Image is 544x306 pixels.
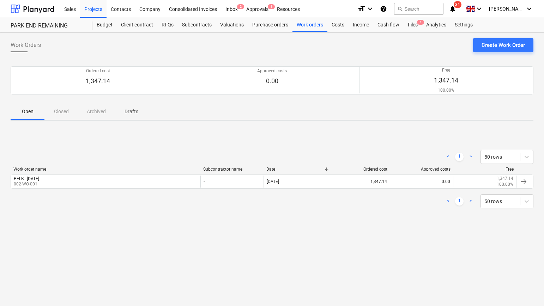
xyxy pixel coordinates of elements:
div: Create Work Order [482,41,525,50]
p: 100.00% [434,87,458,93]
div: Work order name [13,167,198,172]
a: Purchase orders [248,18,292,32]
button: Create Work Order [473,38,533,52]
a: Previous page [444,153,452,161]
div: Files [404,18,422,32]
p: 0.00 [257,77,287,85]
a: Work orders [292,18,327,32]
p: 1,347.14 [497,176,513,182]
div: [DATE] [267,179,279,184]
div: - [200,176,264,188]
p: 1,347.14 [434,76,458,85]
div: 1,347.14 [327,176,390,188]
i: notifications [449,5,456,13]
div: 0.00 [390,176,453,188]
span: 2 [237,4,244,9]
i: Knowledge base [380,5,387,13]
a: Page 1 is your current page [455,153,464,161]
span: 31 [454,1,461,8]
button: Search [394,3,443,15]
a: Page 1 is your current page [455,197,464,206]
a: Cash flow [373,18,404,32]
div: Approved costs [393,167,451,172]
div: PARK END REMAINING [11,22,84,30]
div: Date [266,167,324,172]
p: 002-WO-001 [14,181,39,187]
div: Subcontractor name [203,167,261,172]
p: Ordered cost [86,68,110,74]
div: Free [456,167,514,172]
i: format_size [357,5,366,13]
a: Valuations [216,18,248,32]
i: keyboard_arrow_down [475,5,483,13]
span: search [397,6,403,12]
p: Free [434,67,458,73]
a: Next page [466,153,475,161]
div: PELB - [DATE] [14,176,39,181]
i: keyboard_arrow_down [525,5,533,13]
span: [PERSON_NAME] [489,6,524,12]
span: 1 [268,4,275,9]
p: 100.00% [497,182,513,188]
a: Next page [466,197,475,206]
a: Previous page [444,197,452,206]
a: Subcontracts [178,18,216,32]
a: Analytics [422,18,451,32]
a: Costs [327,18,349,32]
p: 1,347.14 [86,77,110,85]
div: Ordered cost [330,167,387,172]
a: Budget [92,18,117,32]
a: Files1 [404,18,422,32]
span: Work Orders [11,41,41,49]
a: Income [349,18,373,32]
p: Drafts [123,108,140,115]
a: Settings [451,18,477,32]
a: Client contract [117,18,157,32]
a: RFQs [157,18,178,32]
i: keyboard_arrow_down [366,5,374,13]
p: Open [19,108,36,115]
p: Approved costs [257,68,287,74]
span: 1 [417,20,424,25]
